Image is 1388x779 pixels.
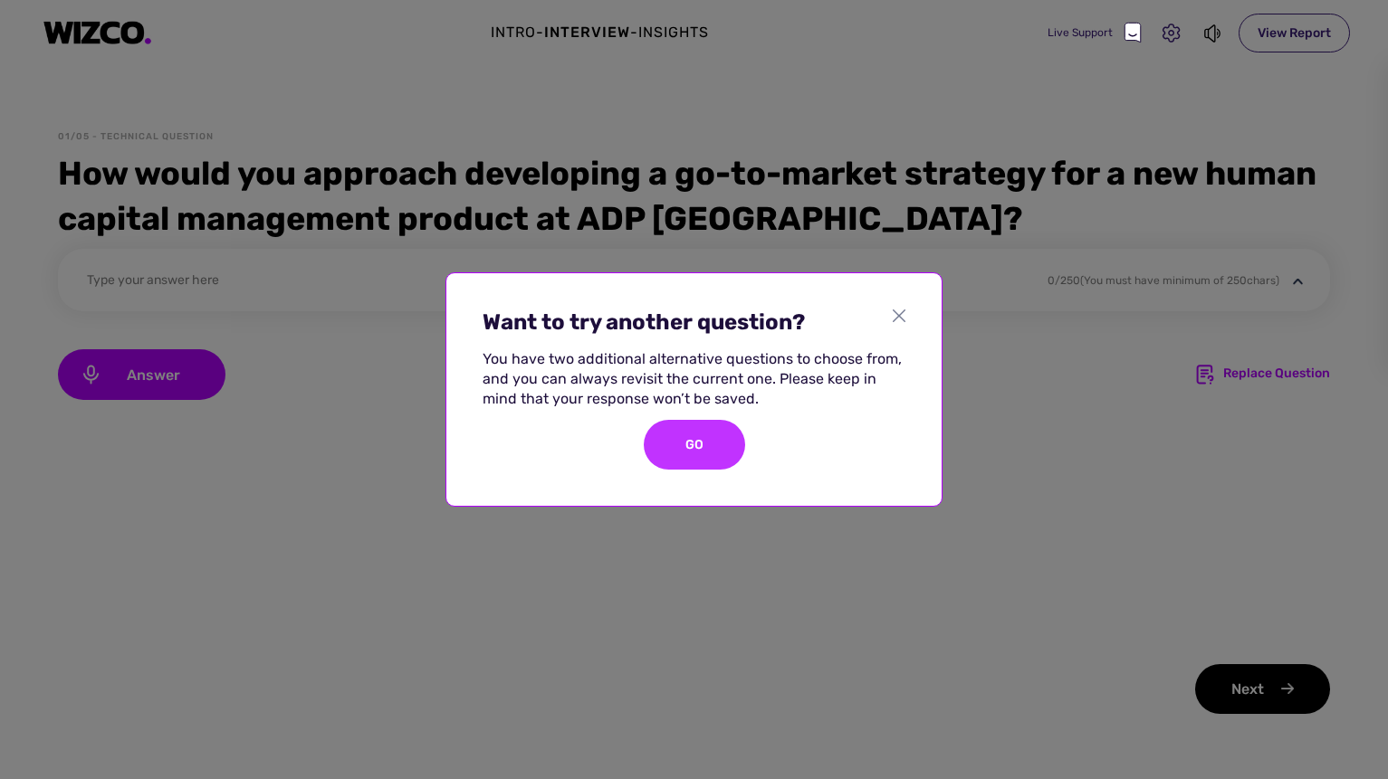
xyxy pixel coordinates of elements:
img: close_gray.23f23610.svg [893,309,905,322]
div: Want to try another question? [483,309,893,335]
div: You have two additional alternative questions to choose from, and you can always revisit the curr... [483,349,905,409]
div: View Report [1239,14,1350,52]
div: GO [644,420,745,470]
div: Live Support [1048,22,1142,43]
